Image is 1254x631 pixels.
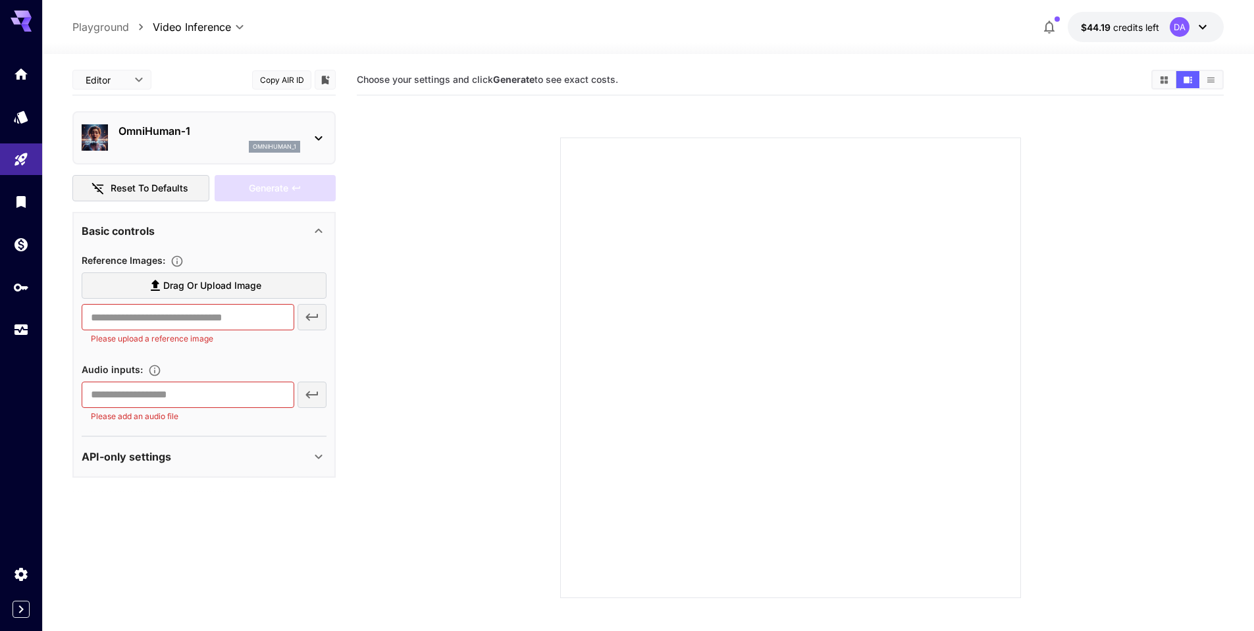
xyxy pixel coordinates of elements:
[319,72,331,88] button: Add to library
[82,441,327,472] div: API-only settings
[13,236,29,253] div: Wallet
[82,255,165,266] span: Reference Images :
[72,19,153,35] nav: breadcrumb
[1199,71,1222,88] button: Show media in list view
[493,74,535,85] b: Generate
[13,193,29,210] div: Library
[163,278,261,294] span: Drag or upload image
[253,142,296,151] p: omnihuman_1
[13,322,29,338] div: Usage
[252,70,311,89] button: Copy AIR ID
[13,279,29,295] div: API Keys
[118,123,300,139] p: OmniHuman‑1
[13,601,30,618] button: Expand sidebar
[82,118,327,158] div: OmniHuman‑1omnihuman_1
[72,19,129,35] a: Playground
[13,66,29,82] div: Home
[1151,70,1224,89] div: Show media in grid viewShow media in video viewShow media in list view
[153,19,231,35] span: Video Inference
[82,364,143,375] span: Audio inputs :
[1068,12,1224,42] button: $44.19042DA
[13,109,29,125] div: Models
[82,449,171,465] p: API-only settings
[91,410,285,423] p: Please add an audio file
[357,74,618,85] span: Choose your settings and click to see exact costs.
[1176,71,1199,88] button: Show media in video view
[1081,22,1113,33] span: $44.19
[1153,71,1176,88] button: Show media in grid view
[82,272,327,299] label: Drag or upload image
[165,255,189,268] button: Upload a reference image to guide the result. Supported formats: MP4, WEBM and MOV.
[86,73,126,87] span: Editor
[215,175,336,202] div: Please check all required fields
[13,151,29,168] div: Playground
[13,566,29,582] div: Settings
[91,332,285,345] p: Please upload a reference image
[143,364,167,377] button: Upload an audio file. Supported formats: .mp3, .wav, .flac, .aac, .ogg, .m4a, .wma. For best resu...
[1081,20,1159,34] div: $44.19042
[82,215,327,247] div: Basic controls
[82,223,155,239] p: Basic controls
[72,175,209,202] button: Reset to defaults
[1113,22,1159,33] span: credits left
[1170,17,1189,37] div: DA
